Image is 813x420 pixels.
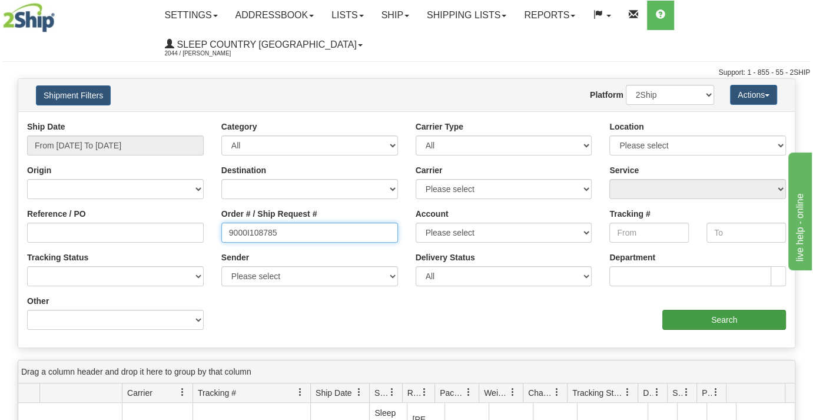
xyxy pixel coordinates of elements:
div: grid grouping header [18,361,795,383]
iframe: chat widget [786,150,812,270]
label: Location [609,121,643,133]
a: Ship Date filter column settings [349,382,369,402]
a: Packages filter column settings [459,382,479,402]
label: Department [609,252,655,263]
label: Other [27,295,49,307]
a: Tracking # filter column settings [290,382,310,402]
span: Sender [374,387,387,399]
a: Shipping lists [418,1,515,30]
label: Carrier Type [416,121,463,133]
span: Tracking Status [572,387,623,399]
label: Order # / Ship Request # [221,208,317,220]
img: logo2044.jpg [3,3,55,32]
a: Addressbook [227,1,323,30]
label: Carrier [416,164,443,176]
a: Shipment Issues filter column settings [676,382,696,402]
span: Ship Date [316,387,351,399]
a: Weight filter column settings [503,382,523,402]
a: Sender filter column settings [382,382,402,402]
label: Origin [27,164,51,176]
a: Pickup Status filter column settings [706,382,726,402]
span: 2044 / [PERSON_NAME] [165,48,253,59]
a: Charge filter column settings [547,382,567,402]
label: Ship Date [27,121,65,133]
span: Charge [528,387,553,399]
label: Account [416,208,449,220]
input: To [706,223,786,243]
a: Ship [373,1,418,30]
span: Packages [440,387,464,399]
div: Support: 1 - 855 - 55 - 2SHIP [3,68,810,78]
label: Service [609,164,639,176]
span: Shipment Issues [672,387,682,399]
label: Tracking # [609,208,650,220]
span: Tracking # [198,387,236,399]
label: Tracking Status [27,252,88,263]
button: Shipment Filters [36,85,111,105]
label: Platform [590,89,623,101]
label: Sender [221,252,249,263]
label: Destination [221,164,266,176]
div: live help - online [9,7,109,21]
label: Category [221,121,257,133]
a: Sleep Country [GEOGRAPHIC_DATA] 2044 / [PERSON_NAME] [156,30,371,59]
a: Carrier filter column settings [172,382,193,402]
span: Sleep Country [GEOGRAPHIC_DATA] [174,39,357,49]
label: Reference / PO [27,208,86,220]
a: Settings [156,1,227,30]
span: Delivery Status [643,387,653,399]
a: Reports [515,1,584,30]
a: Tracking Status filter column settings [618,382,638,402]
span: Weight [484,387,509,399]
a: Delivery Status filter column settings [647,382,667,402]
input: From [609,223,689,243]
a: Lists [323,1,372,30]
label: Delivery Status [416,252,475,263]
button: Actions [730,85,777,105]
a: Recipient filter column settings [414,382,434,402]
input: Search [662,310,786,330]
span: Pickup Status [702,387,712,399]
span: Carrier [127,387,152,399]
span: Recipient [407,387,420,399]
